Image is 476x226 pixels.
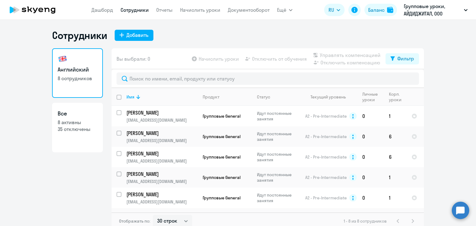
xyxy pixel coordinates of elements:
[384,106,407,126] td: 1
[386,53,419,64] button: Фильтр
[305,113,347,119] span: A2 - Pre-Intermediate
[203,175,240,180] span: Групповые General
[203,94,219,100] div: Продукт
[180,7,220,13] a: Начислить уроки
[397,55,414,62] div: Фильтр
[368,6,385,14] div: Баланс
[52,29,107,41] h1: Сотрудники
[384,147,407,167] td: 6
[387,7,393,13] img: balance
[156,7,173,13] a: Отчеты
[91,7,113,13] a: Дашборд
[126,150,197,157] a: [PERSON_NAME]
[126,117,197,123] p: [EMAIL_ADDRESS][DOMAIN_NAME]
[58,126,97,133] p: 35 отключены
[126,130,196,137] p: [PERSON_NAME]
[52,103,103,152] a: Все8 активны35 отключены
[384,167,407,188] td: 1
[305,154,347,160] span: A2 - Pre-Intermediate
[126,94,197,100] div: Имя
[257,131,299,142] p: Идут постоянные занятия
[389,91,402,102] div: Корп. уроки
[58,75,97,82] p: 8 сотрудников
[228,7,270,13] a: Документооборот
[357,147,384,167] td: 0
[357,188,384,208] td: 0
[126,211,196,218] p: [PERSON_NAME]
[58,110,97,118] h3: Все
[389,91,406,102] div: Корп. уроки
[58,54,68,64] img: english
[305,94,357,100] div: Текущий уровень
[117,72,419,85] input: Поиск по имени, email, продукту или статусу
[121,7,149,13] a: Сотрудники
[58,66,97,74] h3: Английский
[401,2,471,17] button: Групповые уроки, АЙДИДЖИТАЛ, ООО
[203,154,240,160] span: Групповые General
[357,126,384,147] td: 0
[324,4,345,16] button: RU
[364,4,397,16] button: Балансbalance
[126,158,197,164] p: [EMAIL_ADDRESS][DOMAIN_NAME]
[357,167,384,188] td: 0
[344,218,387,224] span: 1 - 8 из 8 сотрудников
[257,111,299,122] p: Идут постоянные занятия
[257,192,299,203] p: Идут постоянные занятия
[311,94,346,100] div: Текущий уровень
[126,94,134,100] div: Имя
[305,195,347,201] span: A2 - Pre-Intermediate
[328,6,334,14] span: RU
[126,130,197,137] a: [PERSON_NAME]
[277,6,286,14] span: Ещё
[357,106,384,126] td: 0
[52,48,103,98] a: Английский8 сотрудников
[257,172,299,183] p: Идут постоянные занятия
[126,211,197,218] a: [PERSON_NAME]
[203,134,240,139] span: Групповые General
[58,119,97,126] p: 8 активны
[277,4,293,16] button: Ещё
[126,109,197,116] a: [PERSON_NAME]
[305,134,347,139] span: A2 - Pre-Intermediate
[203,94,252,100] div: Продукт
[257,151,299,163] p: Идут постоянные занятия
[203,195,240,201] span: Групповые General
[126,171,196,177] p: [PERSON_NAME]
[257,94,270,100] div: Статус
[126,171,197,177] a: [PERSON_NAME]
[115,30,153,41] button: Добавить
[126,109,196,116] p: [PERSON_NAME]
[117,55,150,63] span: Вы выбрали: 0
[257,94,299,100] div: Статус
[404,2,461,17] p: Групповые уроки, АЙДИДЖИТАЛ, ООО
[126,150,196,157] p: [PERSON_NAME]
[384,126,407,147] td: 6
[362,91,384,102] div: Личные уроки
[305,175,347,180] span: A2 - Pre-Intermediate
[203,113,240,119] span: Групповые General
[126,31,148,39] div: Добавить
[126,138,197,143] p: [EMAIL_ADDRESS][DOMAIN_NAME]
[126,191,197,198] a: [PERSON_NAME]
[126,179,197,184] p: [EMAIL_ADDRESS][DOMAIN_NAME]
[384,188,407,208] td: 1
[126,199,197,205] p: [EMAIL_ADDRESS][DOMAIN_NAME]
[126,191,196,198] p: [PERSON_NAME]
[362,91,380,102] div: Личные уроки
[119,218,150,224] span: Отображать по:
